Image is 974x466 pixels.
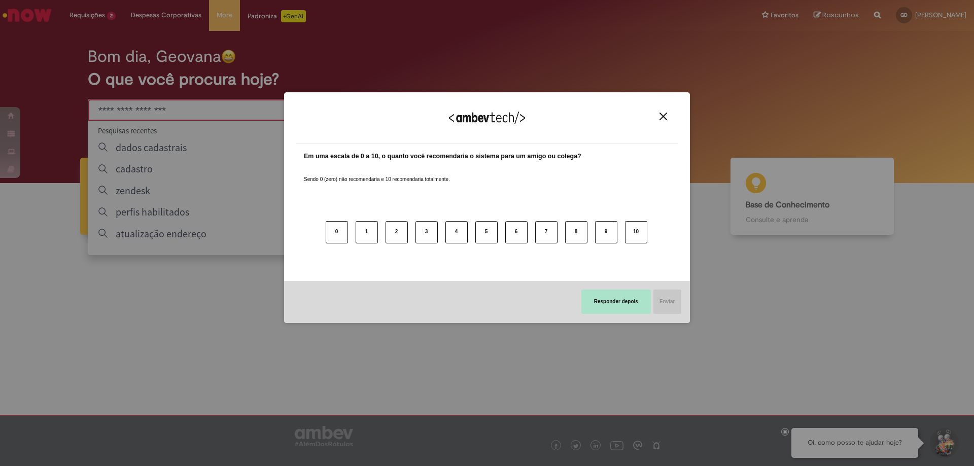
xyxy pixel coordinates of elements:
button: 7 [535,221,558,243]
button: 4 [445,221,468,243]
button: Close [656,112,670,121]
button: 1 [356,221,378,243]
button: 3 [415,221,438,243]
img: Logo Ambevtech [449,112,525,124]
button: 5 [475,221,498,243]
button: Responder depois [581,290,651,314]
button: 6 [505,221,528,243]
label: Sendo 0 (zero) não recomendaria e 10 recomendaria totalmente. [304,164,450,183]
button: 8 [565,221,587,243]
label: Em uma escala de 0 a 10, o quanto você recomendaria o sistema para um amigo ou colega? [304,152,581,161]
button: 0 [326,221,348,243]
button: 10 [625,221,647,243]
button: 2 [386,221,408,243]
img: Close [659,113,667,120]
button: 9 [595,221,617,243]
